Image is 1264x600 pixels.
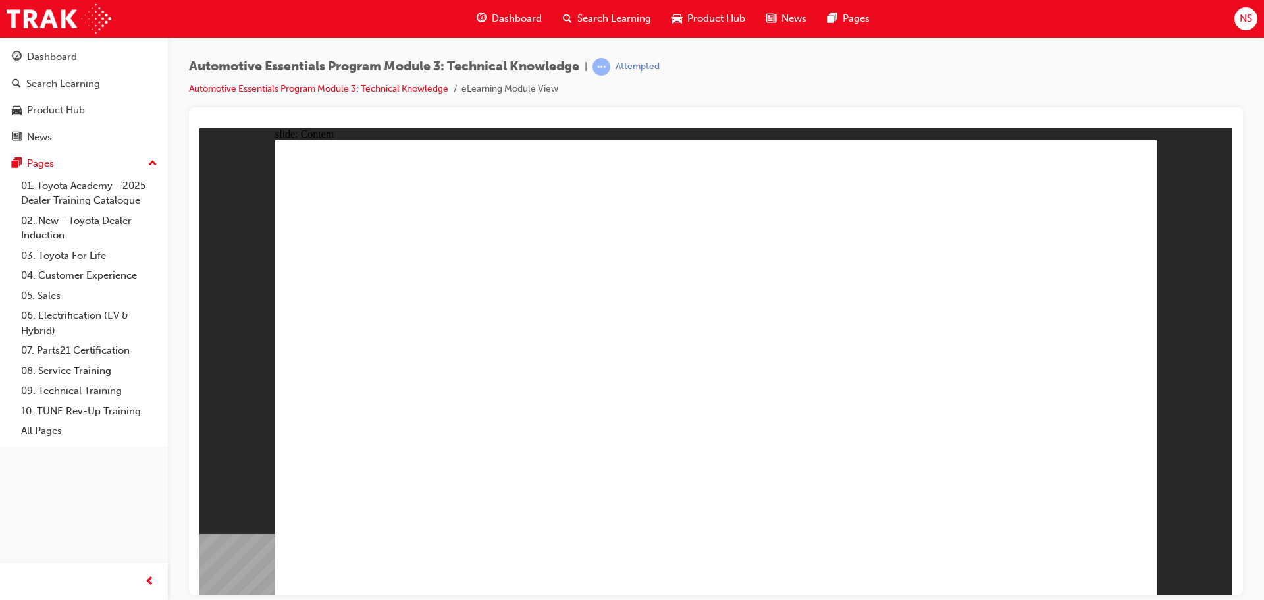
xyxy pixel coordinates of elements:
span: guage-icon [12,51,22,63]
a: 05. Sales [16,286,163,306]
span: learningRecordVerb_ATTEMPT-icon [592,58,610,76]
span: guage-icon [477,11,487,27]
li: eLearning Module View [461,82,558,97]
div: Product Hub [27,103,85,118]
div: News [27,130,52,145]
a: 10. TUNE Rev-Up Training [16,401,163,422]
a: Automotive Essentials Program Module 3: Technical Knowledge [189,83,448,94]
div: Attempted [616,61,660,73]
span: pages-icon [828,11,837,27]
span: | [585,59,587,74]
div: Search Learning [26,76,100,92]
span: car-icon [672,11,682,27]
a: News [5,125,163,150]
span: Search Learning [577,11,651,26]
span: Dashboard [492,11,542,26]
span: News [781,11,806,26]
a: Dashboard [5,45,163,69]
a: guage-iconDashboard [466,5,552,32]
a: 08. Service Training [16,361,163,381]
a: 01. Toyota Academy - 2025 Dealer Training Catalogue [16,176,163,211]
span: news-icon [12,132,22,144]
span: search-icon [563,11,572,27]
span: Automotive Essentials Program Module 3: Technical Knowledge [189,59,579,74]
a: search-iconSearch Learning [552,5,662,32]
a: Product Hub [5,98,163,123]
button: NS [1234,7,1257,30]
span: NS [1240,11,1252,26]
a: Search Learning [5,72,163,96]
a: 02. New - Toyota Dealer Induction [16,211,163,246]
a: 09. Technical Training [16,381,163,401]
span: search-icon [12,78,21,90]
a: 06. Electrification (EV & Hybrid) [16,306,163,341]
button: Pages [5,151,163,176]
a: 03. Toyota For Life [16,246,163,266]
span: Pages [843,11,870,26]
a: 04. Customer Experience [16,265,163,286]
a: 07. Parts21 Certification [16,341,163,361]
span: up-icon [148,155,157,173]
div: Pages [27,156,54,171]
img: Trak [7,4,111,34]
span: news-icon [766,11,776,27]
a: news-iconNews [756,5,817,32]
span: car-icon [12,105,22,117]
div: Dashboard [27,49,77,65]
a: pages-iconPages [817,5,880,32]
span: pages-icon [12,158,22,170]
span: prev-icon [145,574,155,590]
button: DashboardSearch LearningProduct HubNews [5,42,163,151]
span: Product Hub [687,11,745,26]
a: All Pages [16,421,163,441]
a: car-iconProduct Hub [662,5,756,32]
